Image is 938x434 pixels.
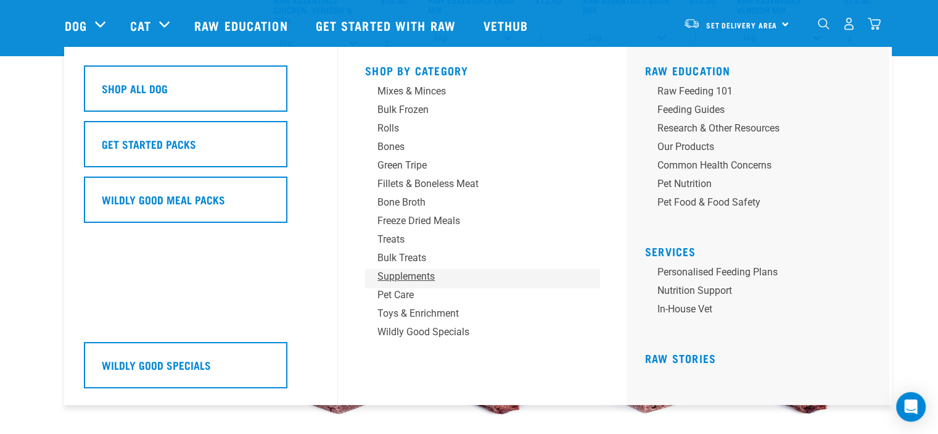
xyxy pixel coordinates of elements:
h5: Shop All Dog [102,80,168,96]
a: Raw Feeding 101 [645,84,879,102]
div: Feeding Guides [657,102,850,117]
a: Bulk Treats [365,251,599,269]
a: Raw Education [645,67,731,73]
a: Toys & Enrichment [365,306,599,325]
h5: Wildly Good Specials [102,357,211,373]
a: Raw Stories [645,355,716,361]
span: Set Delivery Area [706,23,778,27]
div: Supplements [377,269,570,284]
img: user.png [842,17,855,30]
a: Dog [65,16,87,35]
div: Bone Broth [377,195,570,210]
a: In-house vet [645,302,879,320]
div: Pet Nutrition [657,177,850,191]
a: Shop All Dog [84,65,318,121]
div: Common Health Concerns [657,158,850,173]
a: Supplements [365,269,599,288]
img: home-icon@2x.png [868,17,881,30]
a: Wildly Good Meal Packs [84,177,318,232]
a: Raw Education [182,1,303,50]
a: Freeze Dried Meals [365,214,599,232]
div: Open Intercom Messenger [896,392,926,422]
h5: Wildly Good Meal Packs [102,191,225,207]
div: Wildly Good Specials [377,325,570,340]
a: Feeding Guides [645,102,879,121]
a: Personalised Feeding Plans [645,265,879,283]
a: Nutrition Support [645,283,879,302]
a: Green Tripe [365,158,599,177]
a: Get started with Raw [303,1,471,50]
div: Mixes & Minces [377,84,570,99]
img: home-icon-1@2x.png [818,18,829,30]
div: Raw Feeding 101 [657,84,850,99]
a: Pet Nutrition [645,177,879,195]
div: Toys & Enrichment [377,306,570,321]
a: Common Health Concerns [645,158,879,177]
a: Our Products [645,140,879,158]
a: Pet Care [365,288,599,306]
a: Mixes & Minces [365,84,599,102]
div: Freeze Dried Meals [377,214,570,228]
a: Bones [365,140,599,158]
a: Wildly Good Specials [365,325,599,343]
img: van-moving.png [683,18,700,29]
h5: Services [645,245,879,255]
a: Fillets & Boneless Meat [365,177,599,195]
a: Pet Food & Food Safety [645,195,879,214]
div: Green Tripe [377,158,570,173]
a: Bone Broth [365,195,599,214]
a: Rolls [365,121,599,140]
div: Pet Food & Food Safety [657,195,850,210]
a: Vethub [471,1,544,50]
div: Pet Care [377,288,570,303]
h5: Get Started Packs [102,136,196,152]
div: Rolls [377,121,570,136]
a: Treats [365,232,599,251]
h5: Shop By Category [365,64,599,74]
div: Bulk Frozen [377,102,570,117]
a: Wildly Good Specials [84,342,318,398]
div: Bones [377,140,570,154]
div: Research & Other Resources [657,121,850,136]
div: Treats [377,232,570,247]
a: Research & Other Resources [645,121,879,140]
div: Bulk Treats [377,251,570,265]
div: Our Products [657,140,850,154]
a: Get Started Packs [84,121,318,177]
a: Bulk Frozen [365,102,599,121]
a: Cat [130,16,151,35]
div: Fillets & Boneless Meat [377,177,570,191]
